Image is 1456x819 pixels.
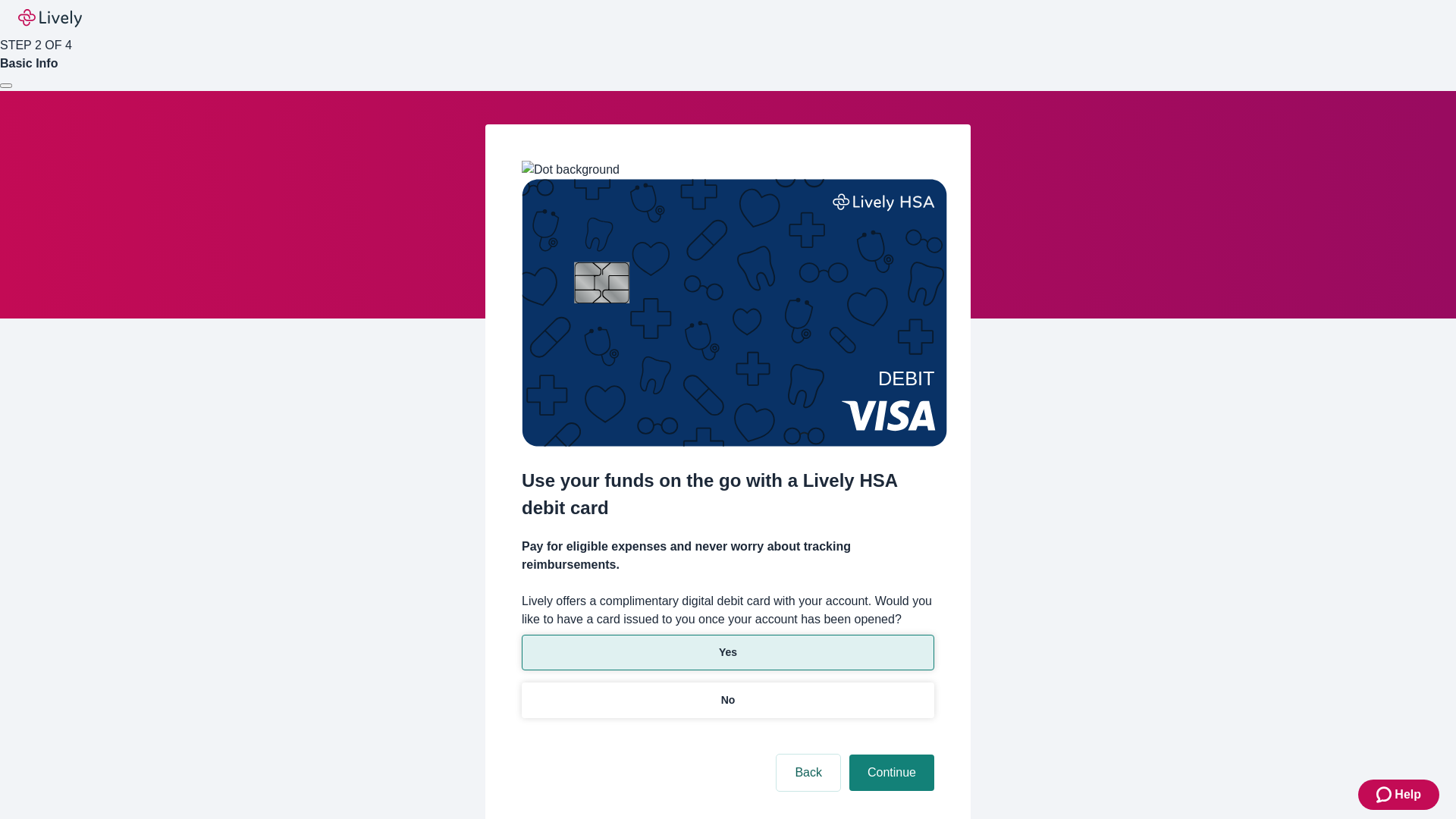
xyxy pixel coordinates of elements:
[1358,780,1439,810] button: Zendesk support iconHelp
[777,755,840,791] button: Back
[522,179,947,447] img: Debit card
[522,538,934,574] h4: Pay for eligible expenses and never worry about tracking reimbursements.
[522,467,934,522] h2: Use your funds on the go with a Lively HSA debit card
[522,161,620,179] img: Dot background
[18,9,82,27] img: Lively
[522,682,934,718] button: No
[719,645,737,661] p: Yes
[1395,786,1421,804] span: Help
[522,592,934,629] label: Lively offers a complimentary digital debit card with your account. Would you like to have a card...
[1376,786,1395,804] svg: Zendesk support icon
[522,635,934,670] button: Yes
[721,692,736,708] p: No
[849,755,934,791] button: Continue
